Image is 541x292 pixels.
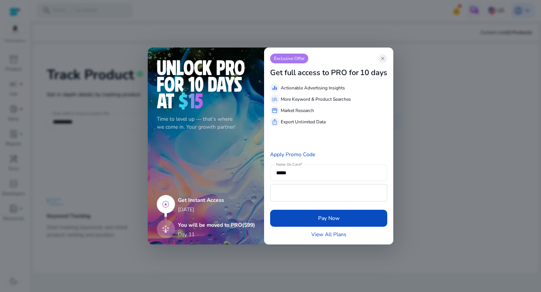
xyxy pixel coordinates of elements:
span: ($99) [242,221,255,229]
h5: You will be moved to PRO [178,222,255,229]
span: equalizer [272,85,278,91]
button: Pay Now [270,210,387,227]
p: Day 11 [178,231,195,238]
span: manage_search [272,96,278,102]
p: Time to level up — that's where we come in. Your growth partner! [157,115,255,131]
h3: Get full access to PRO for [270,68,359,77]
p: Exclusive Offer [270,54,308,63]
span: ios_share [272,119,278,125]
mat-label: Name On Card [276,162,300,167]
iframe: Secure payment input frame [274,185,383,200]
h5: Get Instant Access [178,197,255,204]
p: Market Research [281,107,314,114]
a: Apply Promo Code [270,151,315,158]
span: Pay Now [318,214,340,222]
p: More Keyword & Product Searches [281,96,351,103]
h3: 10 days [360,68,387,77]
span: close [380,55,386,61]
p: Export Unlimited Data [281,118,326,125]
p: [DATE] [178,206,255,214]
a: View All Plans [311,231,346,238]
span: storefront [272,108,278,114]
p: Actionable Advertising Insights [281,85,345,91]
